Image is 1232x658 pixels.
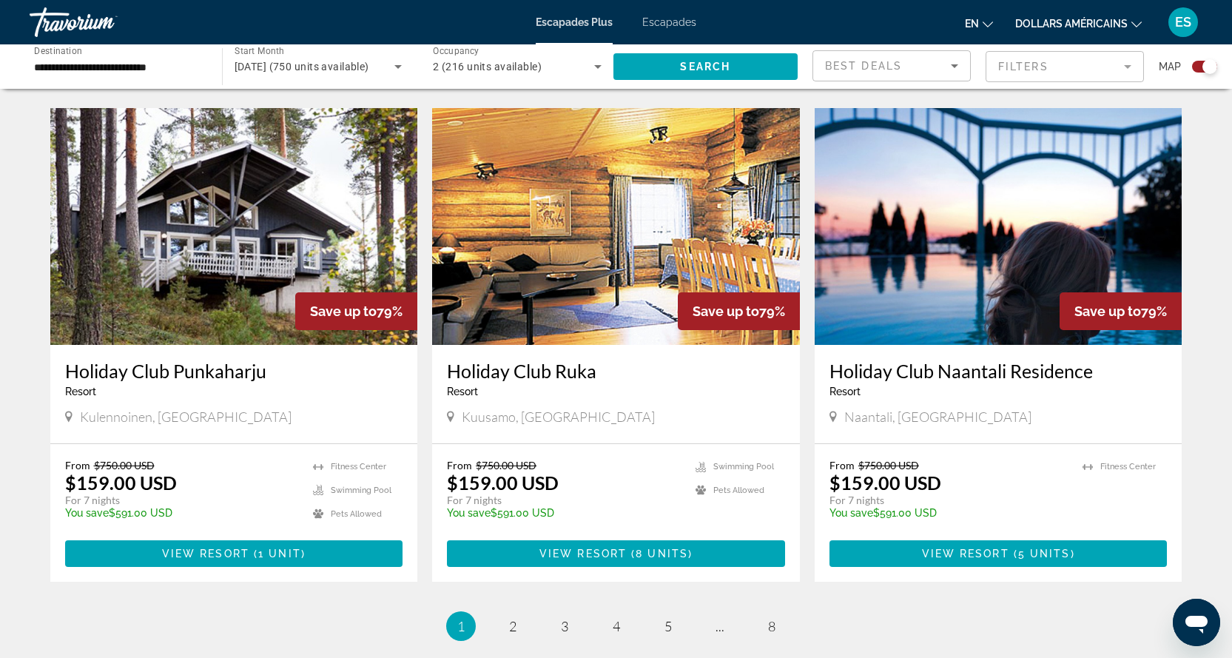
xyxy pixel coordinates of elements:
span: 8 units [636,548,688,560]
p: For 7 nights [65,494,299,507]
span: ( ) [1009,548,1075,560]
span: View Resort [922,548,1009,560]
span: View Resort [162,548,249,560]
span: Map [1159,56,1181,77]
span: $750.00 USD [94,459,155,471]
a: Holiday Club Naantali Residence [829,360,1168,382]
p: $591.00 USD [65,507,299,519]
span: You save [447,507,491,519]
span: Search [680,61,730,73]
span: 4 [613,618,620,634]
p: $159.00 USD [829,471,941,494]
button: Menu utilisateur [1164,7,1202,38]
p: For 7 nights [829,494,1068,507]
span: Destination [34,45,82,56]
span: 1 unit [258,548,301,560]
button: Changer de langue [965,13,993,34]
span: Resort [65,386,96,397]
span: $750.00 USD [476,459,536,471]
nav: Pagination [50,611,1182,641]
span: $750.00 USD [858,459,919,471]
p: $591.00 USD [829,507,1068,519]
p: $591.00 USD [447,507,681,519]
span: You save [829,507,873,519]
span: Swimming Pool [331,486,391,495]
span: View Resort [539,548,627,560]
p: $159.00 USD [447,471,559,494]
span: Naantali, [GEOGRAPHIC_DATA] [844,409,1031,425]
font: en [965,18,979,30]
a: Escapades Plus [536,16,613,28]
font: ES [1175,14,1191,30]
span: Save up to [1074,303,1141,319]
p: For 7 nights [447,494,681,507]
mat-select: Sort by [825,57,958,75]
span: From [829,459,855,471]
span: [DATE] (750 units available) [235,61,369,73]
button: Changer de devise [1015,13,1142,34]
span: Start Month [235,46,284,56]
img: 2233E01X.jpg [50,108,418,345]
span: From [447,459,472,471]
span: Resort [447,386,478,397]
span: Swimming Pool [713,462,774,471]
button: Search [613,53,798,80]
font: dollars américains [1015,18,1128,30]
span: 1 [457,618,465,634]
button: View Resort(5 units) [829,540,1168,567]
span: Best Deals [825,60,902,72]
span: ( ) [627,548,693,560]
span: Save up to [693,303,759,319]
span: ... [716,618,724,634]
img: C104O01X.jpg [815,108,1182,345]
span: Pets Allowed [331,509,382,519]
div: 79% [678,292,800,330]
div: 79% [295,292,417,330]
a: Holiday Club Ruka [447,360,785,382]
span: Fitness Center [331,462,386,471]
iframe: Bouton de lancement de la fenêtre de messagerie [1173,599,1220,646]
span: 5 [664,618,672,634]
span: You save [65,507,109,519]
span: Fitness Center [1100,462,1156,471]
div: 79% [1060,292,1182,330]
span: Kulennoinen, [GEOGRAPHIC_DATA] [80,409,292,425]
span: 8 [768,618,775,634]
a: Holiday Club Punkaharju [65,360,403,382]
span: From [65,459,90,471]
img: 3551I01X.jpg [432,108,800,345]
span: Occupancy [433,46,479,56]
span: Resort [829,386,861,397]
span: Kuusamo, [GEOGRAPHIC_DATA] [462,409,655,425]
span: Pets Allowed [713,486,764,495]
span: ( ) [249,548,306,560]
button: View Resort(8 units) [447,540,785,567]
span: Save up to [310,303,377,319]
p: $159.00 USD [65,471,177,494]
button: Filter [986,50,1144,83]
a: Escapades [642,16,696,28]
span: 5 units [1018,548,1071,560]
button: View Resort(1 unit) [65,540,403,567]
span: 2 [509,618,516,634]
span: 3 [561,618,568,634]
span: 2 (216 units available) [433,61,542,73]
a: Travorium [30,3,178,41]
